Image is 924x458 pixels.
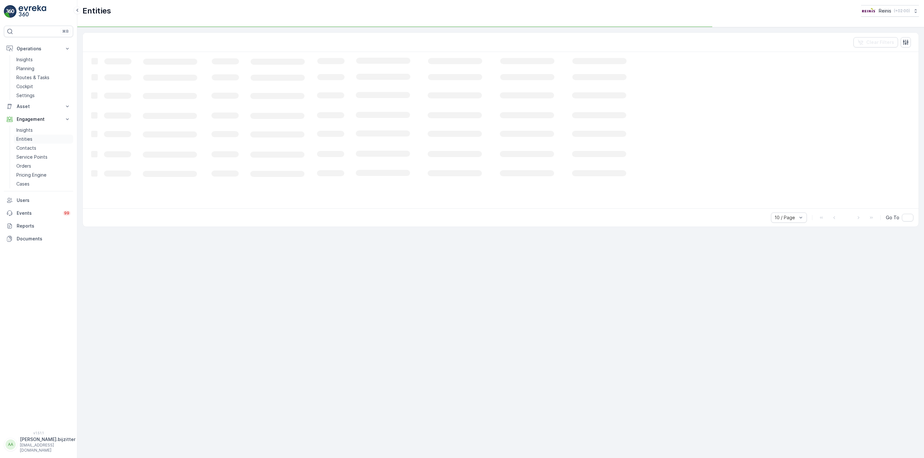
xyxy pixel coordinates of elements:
a: Cases [14,179,73,188]
p: Engagement [17,116,60,122]
p: [PERSON_NAME].bijzitter [20,436,75,443]
p: Pricing Engine [16,172,47,178]
p: ( +02:00 ) [894,8,910,13]
img: logo [4,5,17,18]
p: Events [17,210,59,216]
a: Entities [14,135,73,144]
p: Settings [16,92,35,99]
p: Cockpit [16,83,33,90]
p: Reinis [879,8,891,14]
button: AA[PERSON_NAME].bijzitter[EMAIL_ADDRESS][DOMAIN_NAME] [4,436,73,453]
button: Asset [4,100,73,113]
a: Planning [14,64,73,73]
p: Operations [17,46,60,52]
p: Routes & Tasks [16,74,49,81]
div: AA [5,439,16,450]
a: Events99 [4,207,73,220]
span: v 1.51.1 [4,431,73,435]
p: Service Points [16,154,47,160]
img: logo_light-DOdMpM7g.png [19,5,46,18]
span: Go To [886,214,899,221]
a: Contacts [14,144,73,153]
p: Asset [17,103,60,110]
p: Insights [16,56,33,63]
button: Operations [4,42,73,55]
a: Insights [14,55,73,64]
p: Cases [16,181,30,187]
button: Engagement [4,113,73,126]
button: Clear Filters [853,37,898,47]
a: Routes & Tasks [14,73,73,82]
a: Pricing Engine [14,171,73,179]
p: [EMAIL_ADDRESS][DOMAIN_NAME] [20,443,75,453]
p: Entities [82,6,111,16]
p: Orders [16,163,31,169]
p: Insights [16,127,33,133]
a: Documents [4,232,73,245]
p: Clear Filters [866,39,894,46]
p: Documents [17,236,71,242]
p: 99 [64,211,69,216]
button: Reinis(+02:00) [861,5,919,17]
p: Entities [16,136,32,142]
a: Service Points [14,153,73,162]
a: Insights [14,126,73,135]
a: Orders [14,162,73,171]
a: Cockpit [14,82,73,91]
a: Settings [14,91,73,100]
p: Contacts [16,145,36,151]
p: Reports [17,223,71,229]
p: Planning [16,65,34,72]
a: Users [4,194,73,207]
p: Users [17,197,71,204]
a: Reports [4,220,73,232]
p: ⌘B [62,29,69,34]
img: Reinis-Logo-Vrijstaand_Tekengebied-1-copy2_aBO4n7j.png [861,7,876,14]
